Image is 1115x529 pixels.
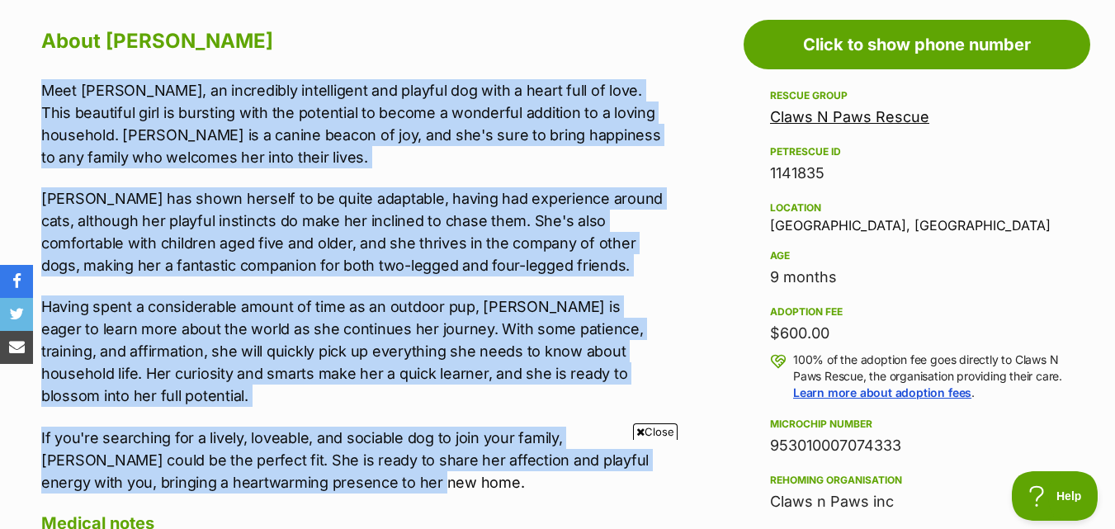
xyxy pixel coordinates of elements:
[770,490,1064,513] div: Claws n Paws inc
[41,295,664,407] p: Having spent a considerable amount of time as an outdoor pup, [PERSON_NAME] is eager to learn mor...
[41,23,664,59] h2: About [PERSON_NAME]
[179,181,241,200] a: Learn more
[770,108,929,125] a: Claws N Paws Rescue
[770,322,1064,345] div: $600.00
[1012,471,1098,521] iframe: Help Scout Beacon - Open
[7,186,141,195] a: Sponsored BySquare
[770,201,1064,215] div: Location
[231,1,247,13] img: OBA_TRANS.png
[68,185,100,196] span: Square
[770,162,1064,185] div: 1141835
[793,352,1064,401] p: 100% of the adoption fee goes directly to Claws N Paws Rescue, the organisation providing their c...
[41,187,664,276] p: [PERSON_NAME] has shown herself to be quite adaptable, having had experience around cats, althoug...
[770,305,1064,319] div: Adoption fee
[770,249,1064,262] div: Age
[633,423,678,440] span: Close
[7,145,241,174] a: No lock-in. No surprises. No competition.
[770,418,1064,431] div: Microchip number
[744,20,1090,69] a: Click to show phone number
[41,427,664,494] p: If you're searching for a lively, loveable, and sociable dog to join your family, [PERSON_NAME] c...
[770,434,1064,457] div: 953010007074333
[770,474,1064,487] div: Rehoming organisation
[770,89,1064,102] div: Rescue group
[770,145,1064,158] div: PetRescue ID
[257,446,858,521] iframe: Advertisement
[41,79,664,168] p: Meet [PERSON_NAME], an incredibly intelligent and playful dog with a heart full of love. This bea...
[793,385,971,399] a: Learn more about adoption fees
[770,198,1064,233] div: [GEOGRAPHIC_DATA], [GEOGRAPHIC_DATA]
[770,266,1064,289] div: 9 months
